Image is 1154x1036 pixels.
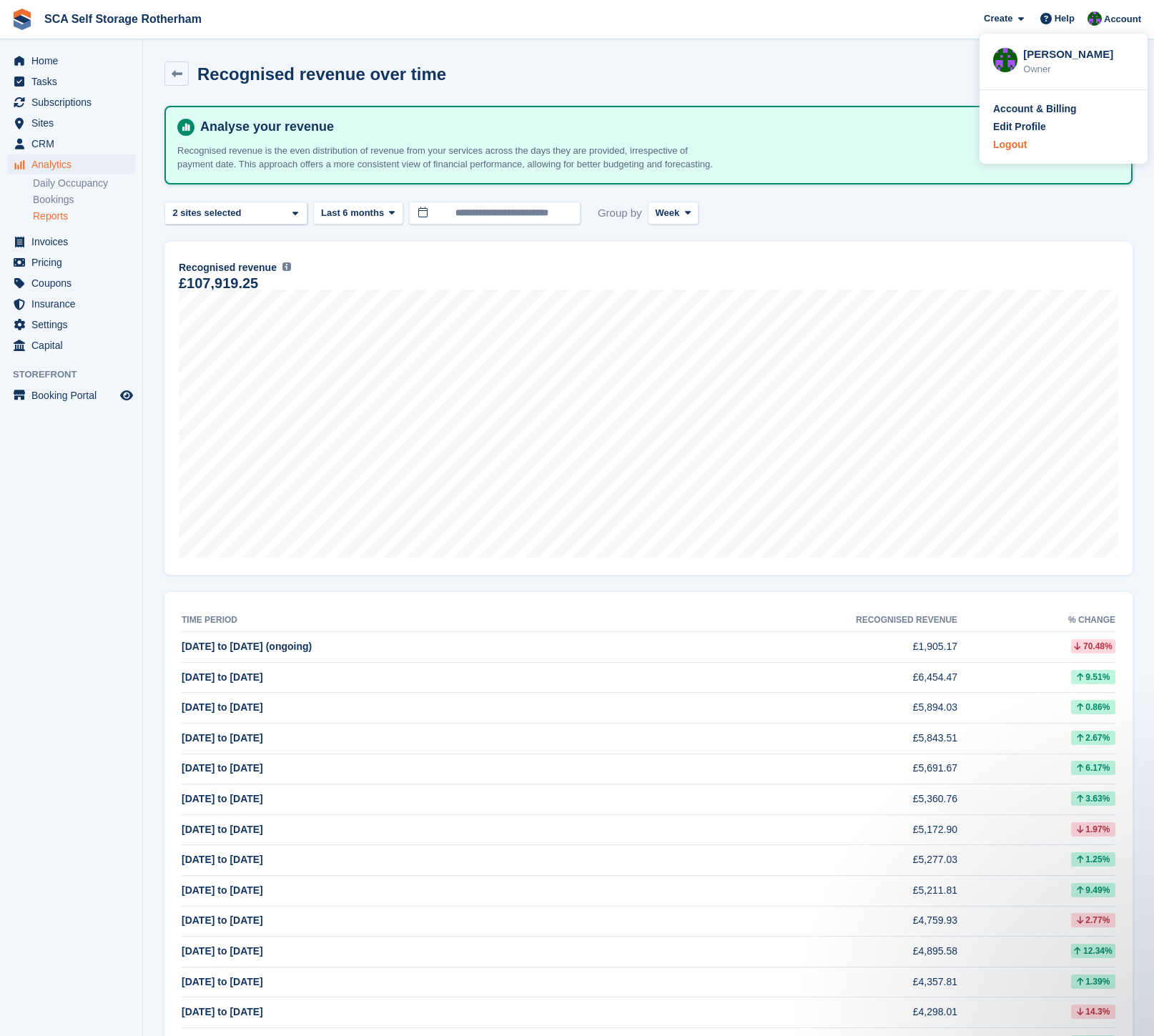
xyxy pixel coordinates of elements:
div: 2 sites selected [170,206,247,220]
p: Recognised revenue is the even distribution of revenue from your services across the days they ar... [177,144,714,172]
span: [DATE] to [DATE] (ongoing) [182,641,312,652]
a: menu [7,71,135,92]
img: Ross Chapman [1088,11,1102,26]
div: 9.49% [1071,883,1115,897]
span: Home [31,51,117,71]
button: Last 6 months [313,202,403,225]
td: £1,905.17 [618,632,957,663]
a: Preview store [118,387,135,404]
td: £5,843.51 [618,723,957,754]
h2: Recognised revenue over time [197,64,446,84]
span: [DATE] to [DATE] [182,824,263,835]
div: 12.34% [1071,944,1115,958]
span: [DATE] to [DATE] [182,671,263,683]
span: Recognised revenue [179,260,277,275]
span: [DATE] to [DATE] [182,793,263,804]
img: icon-info-grey-7440780725fd019a000dd9b08b2336e03edf1995a4989e88bcd33f0948082b44.svg [282,262,291,271]
span: [DATE] to [DATE] [182,854,263,865]
td: £4,298.01 [618,997,957,1028]
a: menu [7,134,135,154]
span: [DATE] to [DATE] [182,762,263,774]
a: menu [7,92,135,112]
a: Account & Billing [993,102,1134,117]
td: £5,172.90 [618,814,957,845]
a: menu [7,315,135,335]
div: 2.67% [1071,731,1115,745]
a: SCA Self Storage Rotherham [39,7,207,31]
span: [DATE] to [DATE] [182,945,263,957]
span: Account [1104,12,1141,26]
span: [DATE] to [DATE] [182,884,263,896]
div: Logout [993,137,1027,152]
span: Help [1055,11,1075,26]
span: CRM [31,134,117,154]
div: Account & Billing [993,102,1077,117]
img: stora-icon-8386f47178a22dfd0bd8f6a31ec36ba5ce8667c1dd55bd0f319d3a0aa187defe.svg [11,9,33,30]
span: Pricing [31,252,117,272]
th: Time period [182,609,618,632]
td: £5,691.67 [618,754,957,784]
h4: Analyse your revenue [194,119,1120,135]
td: £4,759.93 [618,906,957,937]
td: £5,360.76 [618,784,957,815]
div: [PERSON_NAME] [1023,46,1134,59]
span: Create [984,11,1012,26]
span: Settings [31,315,117,335]
span: Booking Portal [31,385,117,405]
a: menu [7,113,135,133]
button: Week [648,202,699,225]
div: 3.63% [1071,791,1115,806]
span: [DATE] to [DATE] [182,914,263,926]
div: 6.17% [1071,761,1115,775]
img: Ross Chapman [993,48,1017,72]
span: [DATE] to [DATE] [182,732,263,744]
td: £6,454.47 [618,662,957,693]
div: 1.97% [1071,822,1115,837]
div: 9.51% [1071,670,1115,684]
span: Group by [598,202,642,225]
span: Coupons [31,273,117,293]
a: menu [7,51,135,71]
span: Last 6 months [321,206,384,220]
td: £4,357.81 [618,967,957,997]
span: Insurance [31,294,117,314]
a: Edit Profile [993,119,1134,134]
span: Invoices [31,232,117,252]
a: menu [7,154,135,174]
a: menu [7,294,135,314]
a: menu [7,335,135,355]
span: Week [656,206,680,220]
span: [DATE] to [DATE] [182,1006,263,1017]
div: £107,919.25 [179,277,258,290]
a: menu [7,385,135,405]
a: menu [7,232,135,252]
a: Bookings [33,193,135,207]
div: 1.25% [1071,852,1115,867]
div: 0.86% [1071,700,1115,714]
th: % change [957,609,1115,632]
span: Sites [31,113,117,133]
th: Recognised revenue [618,609,957,632]
td: £4,895.58 [618,937,957,967]
a: menu [7,273,135,293]
div: Owner [1023,62,1134,77]
td: £5,894.03 [618,693,957,724]
span: Storefront [13,367,142,382]
span: Subscriptions [31,92,117,112]
div: 2.77% [1071,913,1115,927]
span: Analytics [31,154,117,174]
a: menu [7,252,135,272]
span: [DATE] to [DATE] [182,976,263,987]
a: Daily Occupancy [33,177,135,190]
div: 14.3% [1071,1005,1115,1019]
span: Capital [31,335,117,355]
a: Reports [33,209,135,223]
td: £5,277.03 [618,845,957,876]
a: Logout [993,137,1134,152]
div: Edit Profile [993,119,1046,134]
span: Tasks [31,71,117,92]
div: 70.48% [1071,639,1115,653]
td: £5,211.81 [618,875,957,906]
span: [DATE] to [DATE] [182,701,263,713]
div: 1.39% [1071,975,1115,989]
